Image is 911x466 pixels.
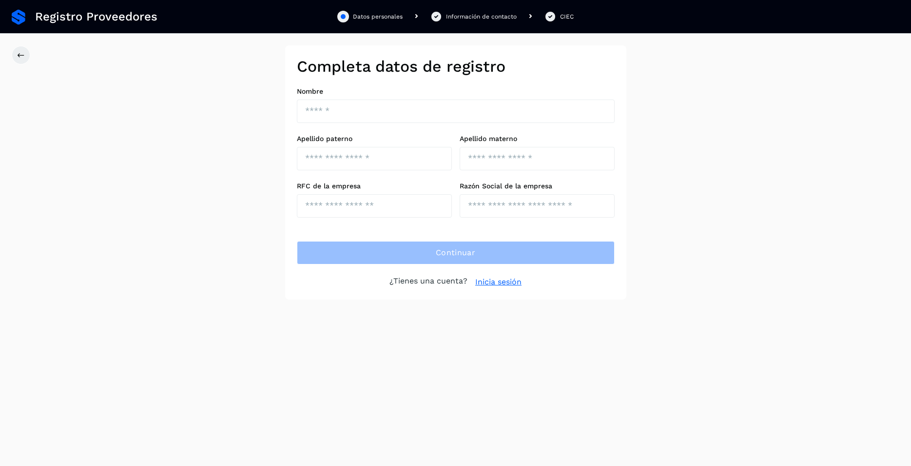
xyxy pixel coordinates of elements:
[353,12,403,21] div: Datos personales
[475,276,522,288] a: Inicia sesión
[35,10,157,24] span: Registro Proveedores
[460,182,615,190] label: Razón Social de la empresa
[460,135,615,143] label: Apellido materno
[297,182,452,190] label: RFC de la empresa
[436,247,475,258] span: Continuar
[297,135,452,143] label: Apellido paterno
[389,276,467,288] p: ¿Tienes una cuenta?
[297,57,615,76] h2: Completa datos de registro
[446,12,517,21] div: Información de contacto
[297,241,615,264] button: Continuar
[297,87,615,96] label: Nombre
[560,12,574,21] div: CIEC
